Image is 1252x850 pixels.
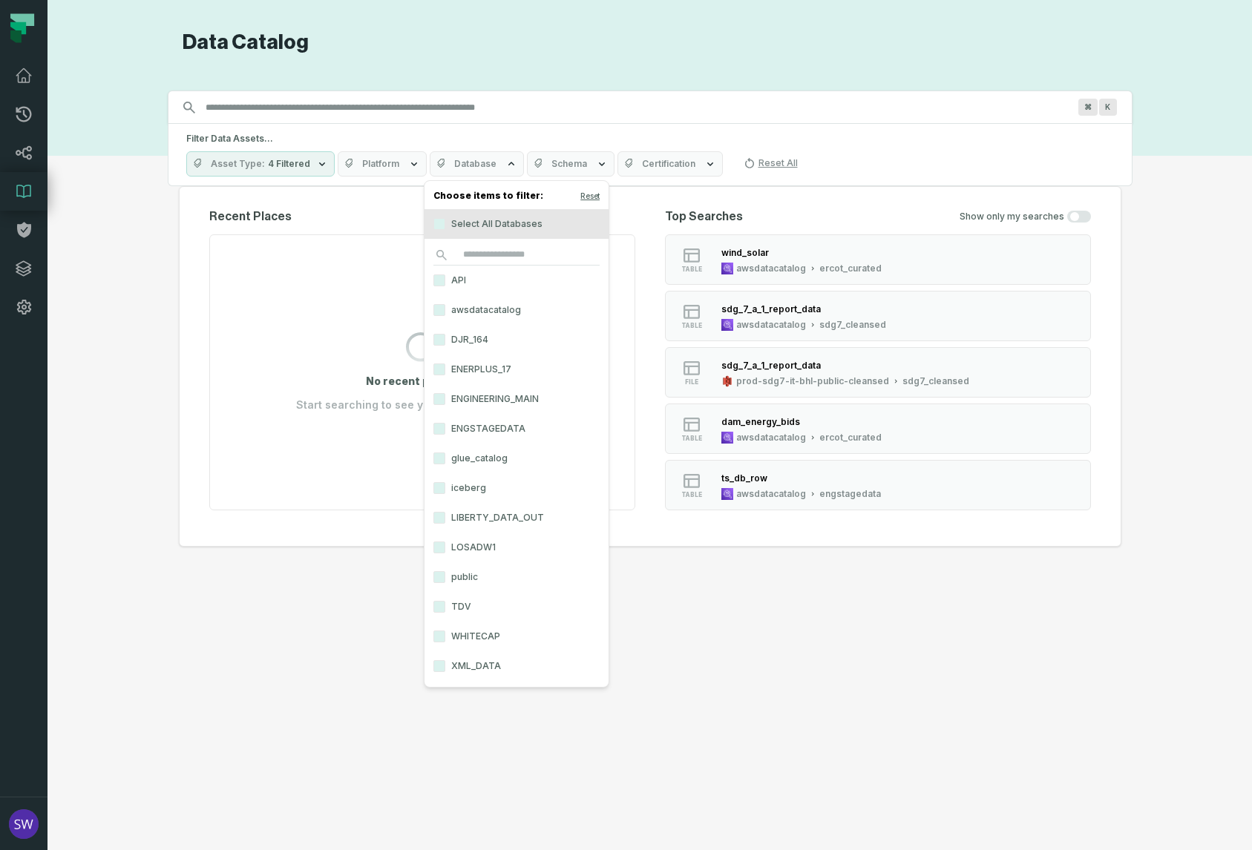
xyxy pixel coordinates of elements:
[183,30,1133,56] h1: Data Catalog
[9,809,39,839] img: avatar of Shannon Wojcik
[425,444,609,473] label: glue_catalog
[433,482,445,494] button: iceberg
[433,393,445,405] button: ENGINEERING_MAIN
[433,304,445,316] button: awsdatacatalog
[433,571,445,583] button: public
[433,512,445,524] button: LIBERTY_DATA_OUT
[425,325,609,355] label: DJR_164
[1078,99,1098,116] span: Press ⌘ + K to focus the search bar
[433,423,445,435] button: ENGSTAGEDATA
[425,384,609,414] label: ENGINEERING_MAIN
[433,541,445,553] button: LOSADW1
[433,218,445,230] button: Select All Databases
[433,630,445,642] button: WHITECAP
[425,473,609,503] label: iceberg
[1099,99,1117,116] span: Press ⌘ + K to focus the search bar
[433,334,445,346] button: DJR_164
[580,190,600,202] button: Reset
[425,187,609,209] h4: Choose items to filter:
[433,274,445,286] button: API
[425,651,609,681] label: XML_DATA
[425,503,609,533] label: LIBERTY_DATA_OUT
[425,414,609,444] label: ENGSTAGEDATA
[433,452,445,464] button: glue_catalog
[425,355,609,384] label: ENERPLUS_17
[433,363,445,375] button: ENERPLUS_17
[425,295,609,325] label: awsdatacatalog
[425,533,609,562] label: LOSADW1
[433,660,445,672] button: XML_DATA
[433,601,445,613] button: TDV
[425,266,609,295] label: API
[425,209,609,239] label: Select All Databases
[425,622,609,651] label: WHITECAP
[425,592,609,622] label: TDV
[425,562,609,592] label: public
